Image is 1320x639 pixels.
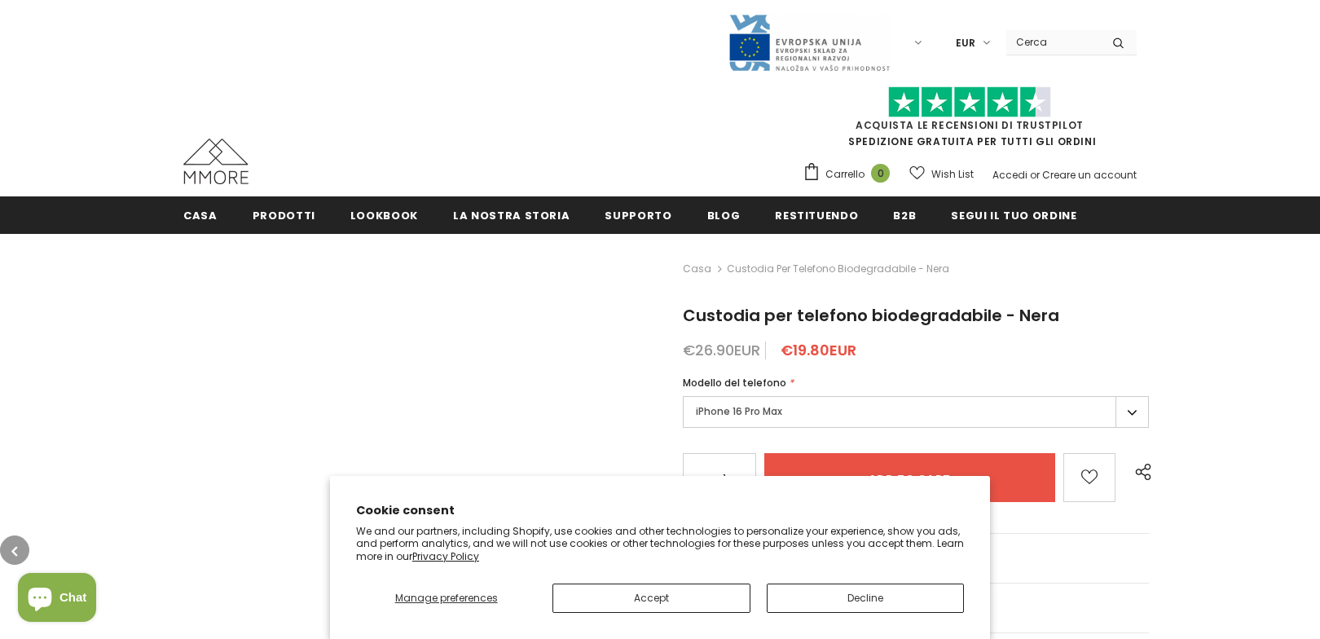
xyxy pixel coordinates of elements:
[775,208,858,223] span: Restituendo
[356,525,964,563] p: We and our partners, including Shopify, use cookies and other technologies to personalize your ex...
[764,453,1055,502] input: Add to cart
[871,164,890,183] span: 0
[1030,168,1040,182] span: or
[683,304,1059,327] span: Custodia per telefono biodegradabile - Nera
[728,35,891,49] a: Javni Razpis
[909,160,974,188] a: Wish List
[951,196,1076,233] a: Segui il tuo ordine
[183,139,249,184] img: Casi MMORE
[453,196,570,233] a: La nostra storia
[183,196,218,233] a: Casa
[350,208,418,223] span: Lookbook
[931,166,974,183] span: Wish List
[781,340,856,360] span: €19.80EUR
[893,196,916,233] a: B2B
[775,196,858,233] a: Restituendo
[683,340,760,360] span: €26.90EUR
[825,166,865,183] span: Carrello
[707,196,741,233] a: Blog
[683,259,711,279] a: Casa
[183,208,218,223] span: Casa
[956,35,975,51] span: EUR
[683,396,1149,428] label: iPhone 16 Pro Max
[951,208,1076,223] span: Segui il tuo ordine
[412,549,479,563] a: Privacy Policy
[992,168,1027,182] a: Accedi
[707,208,741,223] span: Blog
[683,376,786,390] span: Modello del telefono
[893,208,916,223] span: B2B
[453,208,570,223] span: La nostra storia
[13,573,101,626] inbox-online-store-chat: Shopify online store chat
[356,502,964,519] h2: Cookie consent
[605,208,671,223] span: supporto
[395,591,498,605] span: Manage preferences
[605,196,671,233] a: supporto
[888,86,1051,118] img: Fidati di Pilot Stars
[552,584,750,613] button: Accept
[1042,168,1137,182] a: Creare un account
[767,584,964,613] button: Decline
[728,13,891,73] img: Javni Razpis
[253,208,315,223] span: Prodotti
[356,584,536,613] button: Manage preferences
[253,196,315,233] a: Prodotti
[1006,30,1100,54] input: Search Site
[727,259,949,279] span: Custodia per telefono biodegradabile - Nera
[803,94,1137,148] span: SPEDIZIONE GRATUITA PER TUTTI GLI ORDINI
[350,196,418,233] a: Lookbook
[803,162,898,187] a: Carrello 0
[856,118,1084,132] a: Acquista le recensioni di TrustPilot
